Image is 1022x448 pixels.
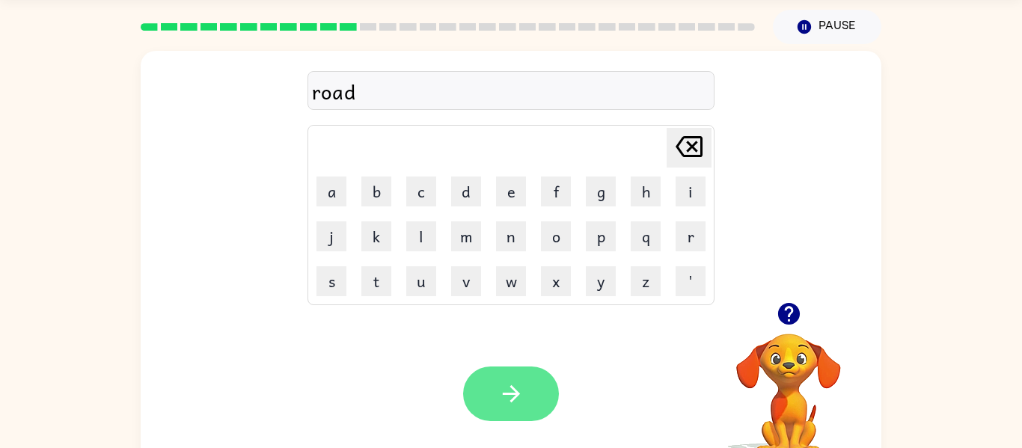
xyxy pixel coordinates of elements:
[451,266,481,296] button: v
[406,221,436,251] button: l
[631,177,661,206] button: h
[316,221,346,251] button: j
[316,177,346,206] button: a
[496,266,526,296] button: w
[361,266,391,296] button: t
[631,266,661,296] button: z
[451,221,481,251] button: m
[312,76,710,107] div: road
[541,266,571,296] button: x
[773,10,881,44] button: Pause
[406,177,436,206] button: c
[361,221,391,251] button: k
[361,177,391,206] button: b
[676,266,706,296] button: '
[676,221,706,251] button: r
[541,221,571,251] button: o
[586,221,616,251] button: p
[451,177,481,206] button: d
[631,221,661,251] button: q
[406,266,436,296] button: u
[316,266,346,296] button: s
[586,266,616,296] button: y
[586,177,616,206] button: g
[541,177,571,206] button: f
[676,177,706,206] button: i
[496,221,526,251] button: n
[496,177,526,206] button: e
